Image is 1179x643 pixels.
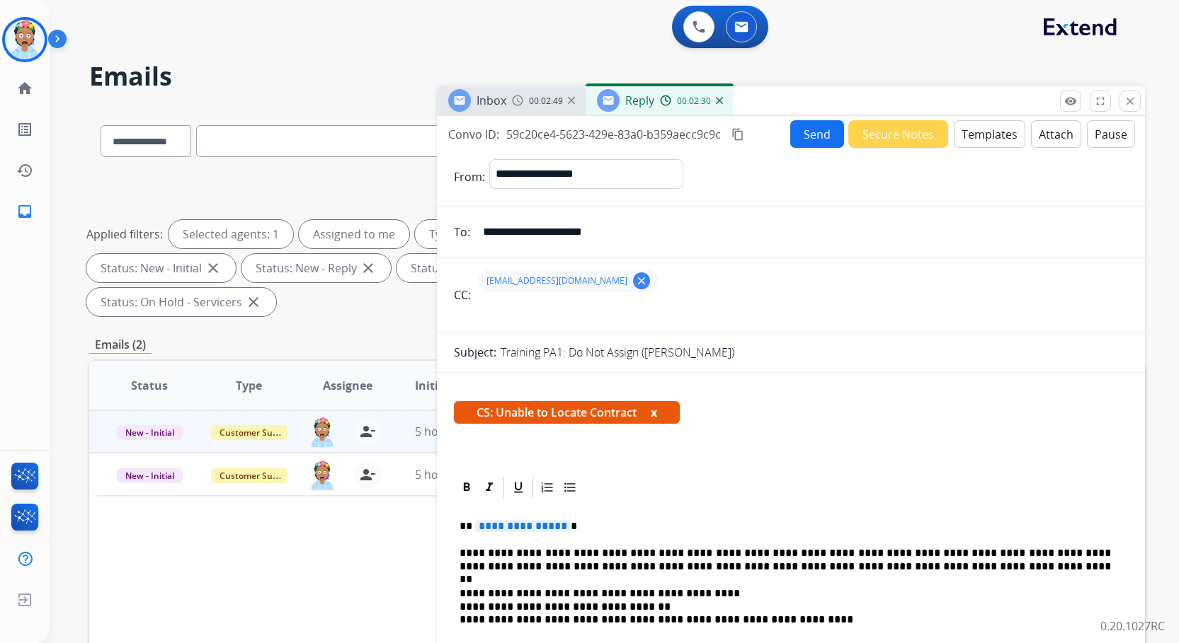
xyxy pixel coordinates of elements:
[89,62,1145,91] h2: Emails
[86,226,163,243] p: Applied filters:
[359,423,376,440] mat-icon: person_remove
[454,224,470,241] p: To:
[131,377,168,394] span: Status
[506,127,721,142] span: 59c20ce4-5623-429e-83a0-b359aecc9c9c
[454,344,496,361] p: Subject:
[454,286,471,303] p: CC:
[1087,120,1135,148] button: Pause
[16,162,33,179] mat-icon: history
[448,126,499,143] p: Convo ID:
[479,477,500,498] div: Italic
[508,477,529,498] div: Underline
[454,168,485,185] p: From:
[16,80,33,97] mat-icon: home
[477,93,506,108] span: Inbox
[1064,95,1077,108] mat-icon: remove_red_eye
[308,417,336,447] img: agent-avatar
[1031,120,1081,148] button: Attach
[16,203,33,220] mat-icon: inbox
[625,93,654,108] span: Reply
[308,460,336,490] img: agent-avatar
[117,425,183,440] span: New - Initial
[790,120,844,148] button: Send
[677,95,711,107] span: 00:02:30
[211,425,303,440] span: Customer Support
[415,377,479,394] span: Initial Date
[1094,95,1107,108] mat-icon: fullscreen
[529,95,563,107] span: 00:02:49
[415,424,479,439] span: 5 hours ago
[169,220,293,248] div: Selected agents: 1
[456,477,477,498] div: Bold
[501,344,734,361] p: Training PA1: Do Not Assign ([PERSON_NAME])
[211,468,303,483] span: Customer Support
[245,294,262,311] mat-icon: close
[415,220,594,248] div: Type: Customer Support
[16,121,33,138] mat-icon: list_alt
[86,288,276,316] div: Status: On Hold - Servicers
[954,120,1025,148] button: Templates
[537,477,558,498] div: Ordered List
[1100,618,1165,635] p: 0.20.1027RC
[848,120,948,148] button: Secure Notes
[86,254,236,282] div: Status: New - Initial
[89,336,152,354] p: Emails (2)
[731,128,744,141] mat-icon: content_copy
[299,220,409,248] div: Assigned to me
[415,467,479,482] span: 5 hours ago
[323,377,372,394] span: Assignee
[1124,95,1137,108] mat-icon: close
[359,466,376,483] mat-icon: person_remove
[117,468,183,483] span: New - Initial
[241,254,391,282] div: Status: New - Reply
[486,275,627,286] span: [EMAIL_ADDRESS][DOMAIN_NAME]
[5,20,45,59] img: avatar
[397,254,581,282] div: Status: On-hold – Internal
[635,274,648,287] mat-icon: clear
[360,260,377,277] mat-icon: close
[205,260,222,277] mat-icon: close
[454,401,680,424] span: CS: Unable to Locate Contract
[236,377,262,394] span: Type
[651,404,657,421] button: x
[559,477,581,498] div: Bullet List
